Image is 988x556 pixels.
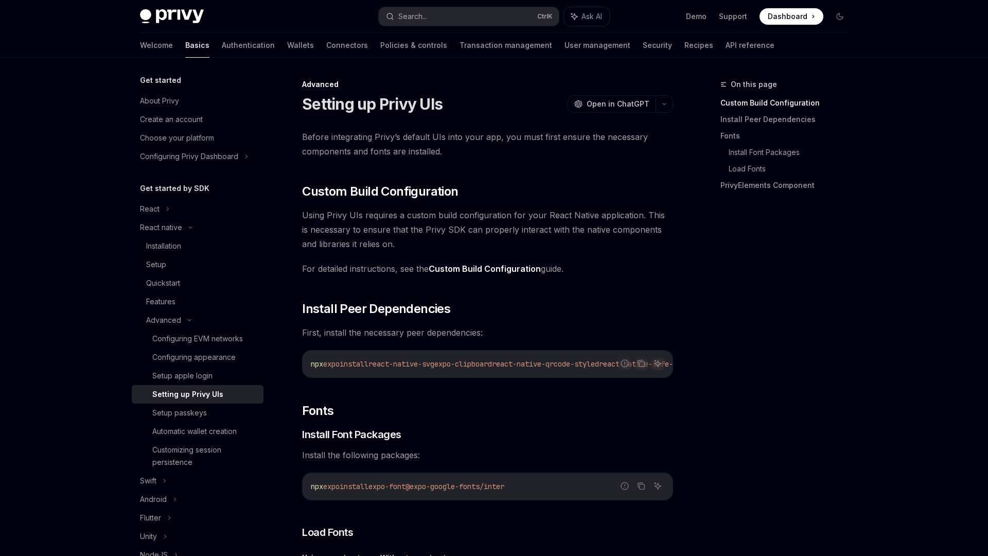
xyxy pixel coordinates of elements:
[302,525,353,540] span: Load Fonts
[287,33,314,58] a: Wallets
[599,359,722,369] span: react-native-safe-area-context
[140,9,204,24] img: dark logo
[768,11,807,22] span: Dashboard
[140,74,181,86] h5: Get started
[643,33,672,58] a: Security
[368,482,405,491] span: expo-font
[379,7,559,26] button: Search...CtrlK
[140,512,161,524] div: Flutter
[618,479,631,493] button: Report incorrect code
[460,33,552,58] a: Transaction management
[146,277,180,289] div: Quickstart
[302,325,673,340] span: First, install the necessary peer dependencies:
[429,264,541,274] a: Custom Build Configuration
[729,144,856,161] a: Install Font Packages
[132,441,263,472] a: Customizing session persistence
[140,203,160,215] div: React
[537,12,553,21] span: Ctrl K
[720,177,856,194] a: PrivyElements Component
[587,99,649,109] span: Open in ChatGPT
[568,95,656,113] button: Open in ChatGPT
[132,385,263,404] a: Setting up Privy UIs
[651,479,664,493] button: Ask AI
[152,370,213,382] div: Setup apple login
[719,11,747,22] a: Support
[152,444,257,468] div: Customizing session persistence
[634,479,648,493] button: Copy the contents from the code block
[132,404,263,422] a: Setup passkeys
[302,95,443,113] h1: Setting up Privy UIs
[132,274,263,292] a: Quickstart
[760,8,823,25] a: Dashboard
[720,128,856,144] a: Fonts
[651,357,664,370] button: Ask AI
[140,113,203,126] div: Create an account
[302,208,673,251] span: Using Privy UIs requires a custom build configuration for your React Native application. This is ...
[832,8,848,25] button: Toggle dark mode
[380,33,447,58] a: Policies & controls
[185,33,209,58] a: Basics
[146,296,175,308] div: Features
[686,11,707,22] a: Demo
[323,359,340,369] span: expo
[146,240,181,252] div: Installation
[152,425,237,438] div: Automatic wallet creation
[492,359,599,369] span: react-native-qrcode-styled
[140,132,214,144] div: Choose your platform
[368,359,434,369] span: react-native-svg
[311,482,323,491] span: npx
[434,359,492,369] span: expo-clipboard
[720,95,856,111] a: Custom Build Configuration
[564,7,609,26] button: Ask AI
[302,79,673,90] div: Advanced
[323,482,340,491] span: expo
[326,33,368,58] a: Connectors
[140,95,179,107] div: About Privy
[132,422,263,441] a: Automatic wallet creation
[146,314,181,326] div: Advanced
[222,33,275,58] a: Authentication
[405,482,504,491] span: @expo-google-fonts/inter
[731,78,777,91] span: On this page
[132,329,263,348] a: Configuring EVM networks
[302,403,333,419] span: Fonts
[140,33,173,58] a: Welcome
[302,262,673,276] span: For detailed instructions, see the guide.
[132,367,263,385] a: Setup apple login
[132,255,263,274] a: Setup
[311,359,323,369] span: npx
[140,530,157,543] div: Unity
[132,348,263,367] a: Configuring appearance
[634,357,648,370] button: Copy the contents from the code block
[132,92,263,110] a: About Privy
[152,388,223,401] div: Setting up Privy UIs
[132,237,263,255] a: Installation
[152,333,243,345] div: Configuring EVM networks
[140,475,156,487] div: Swift
[152,407,207,419] div: Setup passkeys
[302,130,673,159] span: Before integrating Privy’s default UIs into your app, you must first ensure the necessary compone...
[398,10,427,23] div: Search...
[302,448,673,462] span: Install the following packages:
[340,359,368,369] span: install
[684,33,713,58] a: Recipes
[302,301,450,317] span: Install Peer Dependencies
[140,150,238,163] div: Configuring Privy Dashboard
[340,482,368,491] span: install
[132,110,263,129] a: Create an account
[132,129,263,147] a: Choose your platform
[302,427,401,442] span: Install Font Packages
[132,292,263,311] a: Features
[140,182,209,195] h5: Get started by SDK
[564,33,630,58] a: User management
[729,161,856,177] a: Load Fonts
[726,33,774,58] a: API reference
[581,11,602,22] span: Ask AI
[720,111,856,128] a: Install Peer Dependencies
[302,183,458,200] span: Custom Build Configuration
[140,221,182,234] div: React native
[146,258,166,271] div: Setup
[152,351,236,363] div: Configuring appearance
[618,357,631,370] button: Report incorrect code
[140,493,167,506] div: Android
